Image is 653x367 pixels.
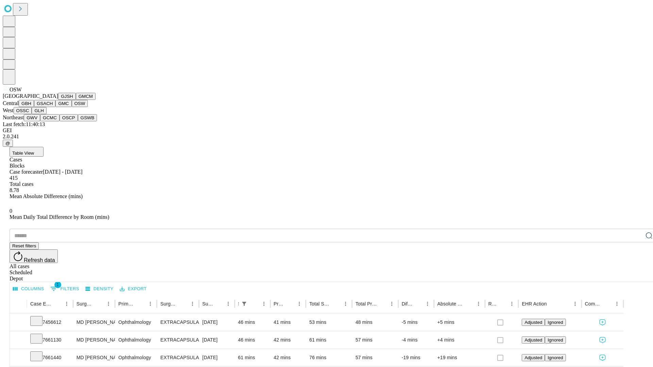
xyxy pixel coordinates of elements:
[437,301,464,307] div: Absolute Difference
[437,349,482,366] div: +19 mins
[118,301,135,307] div: Primary Service
[32,107,46,114] button: GLH
[118,349,153,366] div: Ophthalmology
[3,121,45,127] span: Last fetch: 11:40:13
[239,299,249,309] button: Show filters
[3,115,24,120] span: Northeast
[30,331,70,349] div: 7661130
[202,314,231,331] div: [DATE]
[341,299,350,309] button: Menu
[30,349,70,366] div: 7661440
[77,349,112,366] div: MD [PERSON_NAME]
[238,301,239,307] div: Scheduled In Room Duration
[10,175,18,181] span: 415
[43,169,82,175] span: [DATE] - [DATE]
[13,317,23,329] button: Expand
[295,299,304,309] button: Menu
[524,337,542,343] span: Adjusted
[387,299,397,309] button: Menu
[76,93,96,100] button: GMCM
[309,331,349,349] div: 61 mins
[77,301,94,307] div: Surgeon Name
[274,349,303,366] div: 42 mins
[12,151,34,156] span: Table View
[10,147,44,157] button: Table View
[274,314,303,331] div: 41 mins
[612,299,622,309] button: Menu
[214,299,223,309] button: Sort
[3,100,19,106] span: Central
[11,284,46,294] button: Select columns
[49,283,81,294] button: Show filters
[507,299,517,309] button: Menu
[274,331,303,349] div: 42 mins
[548,337,563,343] span: Ignored
[423,299,432,309] button: Menu
[309,314,349,331] div: 53 mins
[160,301,177,307] div: Surgery Name
[545,354,566,361] button: Ignored
[603,299,612,309] button: Sort
[78,114,97,121] button: GSWB
[3,107,14,113] span: West
[250,299,259,309] button: Sort
[524,320,542,325] span: Adjusted
[34,100,55,107] button: GSACH
[223,299,233,309] button: Menu
[545,336,566,344] button: Ignored
[522,301,547,307] div: EHR Action
[60,114,78,121] button: OSCP
[52,299,62,309] button: Sort
[10,242,39,249] button: Reset filters
[94,299,104,309] button: Sort
[30,314,70,331] div: 7456612
[160,349,195,366] div: EXTRACAPSULAR CATARACT REMOVAL WITH [MEDICAL_DATA]
[40,114,60,121] button: GCMC
[5,141,10,146] span: @
[524,355,542,360] span: Adjusted
[3,134,650,140] div: 2.0.241
[331,299,341,309] button: Sort
[548,355,563,360] span: Ignored
[402,301,413,307] div: Difference
[24,257,55,263] span: Refresh data
[309,349,349,366] div: 76 mins
[285,299,295,309] button: Sort
[136,299,146,309] button: Sort
[498,299,507,309] button: Sort
[178,299,188,309] button: Sort
[118,331,153,349] div: Ophthalmology
[10,169,43,175] span: Case forecaster
[14,107,32,114] button: OSSC
[30,301,52,307] div: Case Epic Id
[437,314,482,331] div: +5 mins
[54,281,61,288] span: 1
[118,284,148,294] button: Export
[202,301,213,307] div: Surgery Date
[548,299,557,309] button: Sort
[464,299,474,309] button: Sort
[10,214,109,220] span: Mean Daily Total Difference by Room (mins)
[355,331,395,349] div: 57 mins
[548,320,563,325] span: Ignored
[77,331,112,349] div: MD [PERSON_NAME]
[10,87,22,92] span: OSW
[146,299,155,309] button: Menu
[84,284,115,294] button: Density
[402,349,431,366] div: -19 mins
[437,331,482,349] div: +4 mins
[309,301,331,307] div: Total Scheduled Duration
[402,314,431,331] div: -5 mins
[355,349,395,366] div: 57 mins
[402,331,431,349] div: -4 mins
[10,193,83,199] span: Mean Absolute Difference (mins)
[58,93,76,100] button: GJSH
[238,331,267,349] div: 46 mins
[160,314,195,331] div: EXTRACAPSULAR CATARACT REMOVAL WITH [MEDICAL_DATA]
[72,100,88,107] button: OSW
[188,299,197,309] button: Menu
[239,299,249,309] div: 1 active filter
[10,208,12,214] span: 0
[160,331,195,349] div: EXTRACAPSULAR CATARACT REMOVAL WITH [MEDICAL_DATA]
[355,301,377,307] div: Total Predicted Duration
